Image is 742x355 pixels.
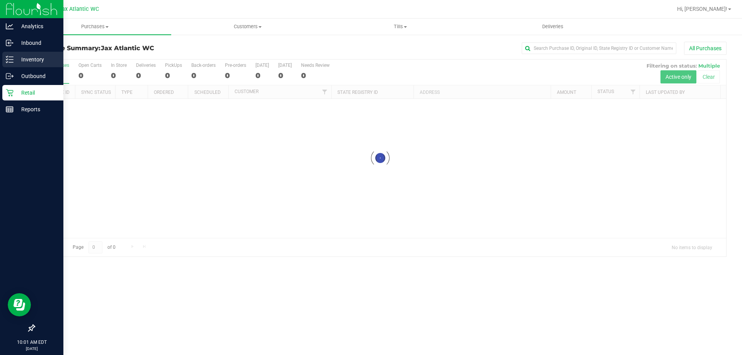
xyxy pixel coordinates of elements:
[6,56,14,63] inline-svg: Inventory
[14,71,60,81] p: Outbound
[477,19,629,35] a: Deliveries
[171,19,324,35] a: Customers
[522,42,676,54] input: Search Purchase ID, Original ID, State Registry ID or Customer Name...
[6,89,14,97] inline-svg: Retail
[684,42,727,55] button: All Purchases
[101,44,154,52] span: Jax Atlantic WC
[59,6,99,12] span: Jax Atlantic WC
[3,339,60,346] p: 10:01 AM EDT
[6,39,14,47] inline-svg: Inbound
[6,22,14,30] inline-svg: Analytics
[6,105,14,113] inline-svg: Reports
[324,23,476,30] span: Tills
[172,23,323,30] span: Customers
[14,22,60,31] p: Analytics
[14,38,60,48] p: Inbound
[677,6,727,12] span: Hi, [PERSON_NAME]!
[14,88,60,97] p: Retail
[34,45,265,52] h3: Purchase Summary:
[19,19,171,35] a: Purchases
[3,346,60,352] p: [DATE]
[6,72,14,80] inline-svg: Outbound
[8,293,31,316] iframe: Resource center
[324,19,477,35] a: Tills
[14,105,60,114] p: Reports
[14,55,60,64] p: Inventory
[19,23,171,30] span: Purchases
[532,23,574,30] span: Deliveries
